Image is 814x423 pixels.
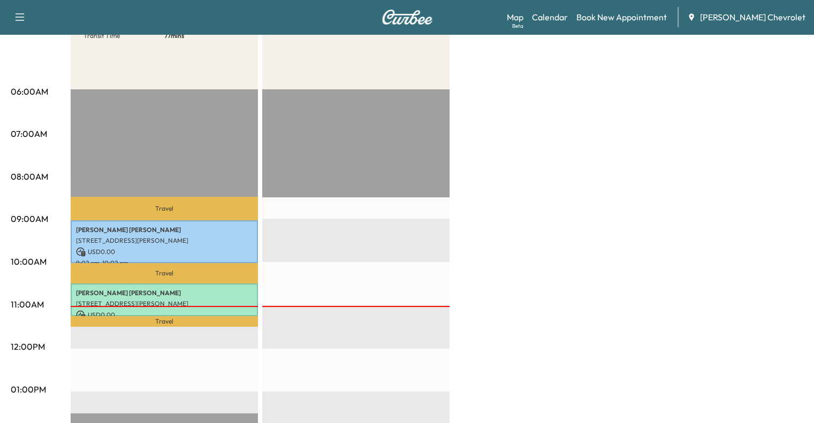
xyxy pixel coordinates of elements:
p: 01:00PM [11,383,46,396]
p: Transit Time [83,32,164,40]
a: Calendar [532,11,568,24]
p: [STREET_ADDRESS][PERSON_NAME] [76,299,253,308]
span: [PERSON_NAME] Chevrolet [700,11,805,24]
p: Travel [71,316,258,327]
p: 77 mins [164,32,245,40]
p: 09:00AM [11,212,48,225]
p: 10:00AM [11,255,47,268]
p: 06:00AM [11,85,48,98]
img: Curbee Logo [382,10,433,25]
p: 9:02 am - 10:02 am [76,259,253,267]
p: 07:00AM [11,127,47,140]
p: [PERSON_NAME] [PERSON_NAME] [76,289,253,297]
p: USD 0.00 [76,247,253,257]
p: 12:00PM [11,340,45,353]
p: [STREET_ADDRESS][PERSON_NAME] [76,236,253,245]
a: Book New Appointment [576,11,667,24]
p: USD 0.00 [76,310,253,320]
p: Travel [71,197,258,220]
p: Travel [71,263,258,283]
p: [PERSON_NAME] [PERSON_NAME] [76,226,253,234]
div: Beta [512,22,523,30]
p: 11:00AM [11,298,44,311]
p: 08:00AM [11,170,48,183]
a: MapBeta [507,11,523,24]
